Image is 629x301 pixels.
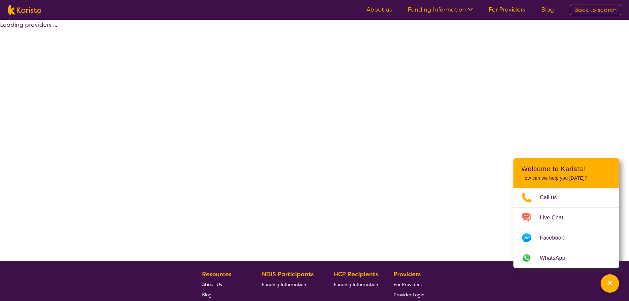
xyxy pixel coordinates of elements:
[570,5,621,15] a: Back to search
[394,279,424,289] a: For Providers
[521,175,611,181] p: How can we help you [DATE]?
[334,282,378,287] span: Funding Information
[489,6,525,14] a: For Providers
[262,279,319,289] a: Funding Information
[262,270,314,278] b: NDIS Participants
[202,289,246,300] a: Blog
[8,5,41,15] img: Karista logo
[541,6,554,14] a: Blog
[394,282,422,287] span: For Providers
[202,270,231,278] b: Resources
[513,248,619,268] a: Web link opens in a new tab.
[367,6,392,14] a: About us
[513,188,619,268] ul: Choose channel
[513,158,619,268] div: Channel Menu
[394,289,424,300] a: Provider Login
[574,6,617,14] span: Back to search
[521,165,611,173] h2: Welcome to Karista!
[262,282,306,287] span: Funding Information
[540,193,565,203] span: Call us
[540,253,573,263] span: WhatsApp
[601,274,619,293] button: Channel Menu
[540,233,572,243] span: Facebook
[334,270,378,278] b: HCP Recipients
[202,292,212,298] span: Blog
[334,279,378,289] a: Funding Information
[202,282,222,287] span: About Us
[394,270,421,278] b: Providers
[540,213,571,223] span: Live Chat
[408,6,473,14] a: Funding Information
[394,292,424,298] span: Provider Login
[202,279,246,289] a: About Us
